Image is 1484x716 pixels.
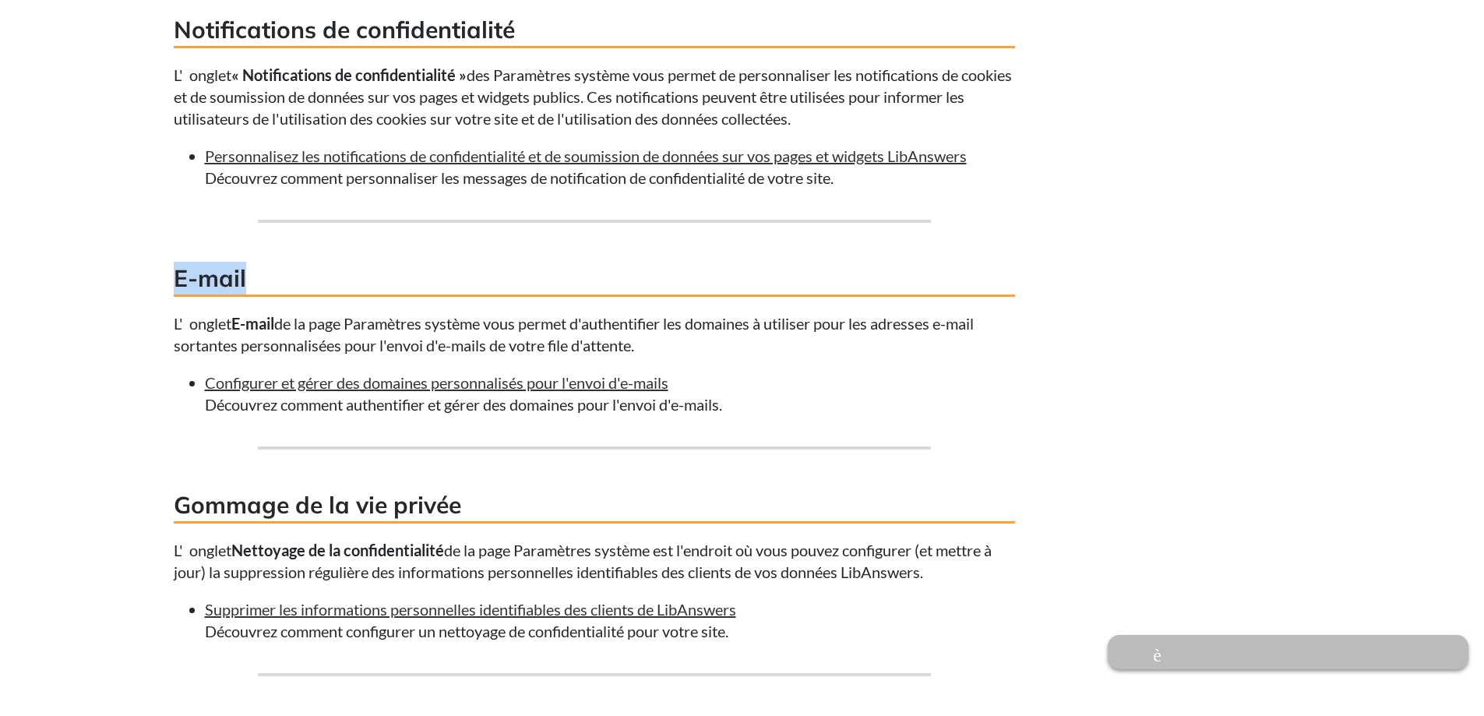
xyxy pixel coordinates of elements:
[1108,637,1468,655] a: flèche vers le haut
[231,541,444,559] font: Nettoyage de la confidentialité
[231,314,274,333] font: E-mail
[205,168,834,187] font: Découvrez comment personnaliser les messages de notification de confidentialité de votre site.
[205,373,668,392] a: Configurer et gérer des domaines personnalisés pour l'envoi d'e-mails
[174,65,231,84] font: L' onglet
[231,65,467,84] font: « Notifications de confidentialité »
[205,600,736,619] a: Supprimer les informations personnelles identifiables des clients de LibAnswers
[174,15,515,44] font: Notifications de confidentialité
[174,314,974,354] font: de la page Paramètres système vous permet d'authentifier les domaines à utiliser pour les adresse...
[1116,643,1461,661] font: flèche vers le haut
[205,146,967,165] a: Personnalisez les notifications de confidentialité et de soumission de données sur vos pages et w...
[205,395,722,414] font: Découvrez comment authentifier et gérer des domaines pour l'envoi d'e-mails.
[174,490,461,520] font: Gommage de la vie privée
[174,541,231,559] font: L' onglet
[174,541,992,581] font: de la page Paramètres système est l'endroit où vous pouvez configurer (et mettre à jour) la suppr...
[174,314,231,333] font: L' onglet
[205,622,728,640] font: Découvrez comment configurer un nettoyage de confidentialité pour votre site.
[174,65,1012,128] font: des Paramètres système vous permet de personnaliser les notifications de cookies et de soumission...
[174,263,246,293] font: E-mail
